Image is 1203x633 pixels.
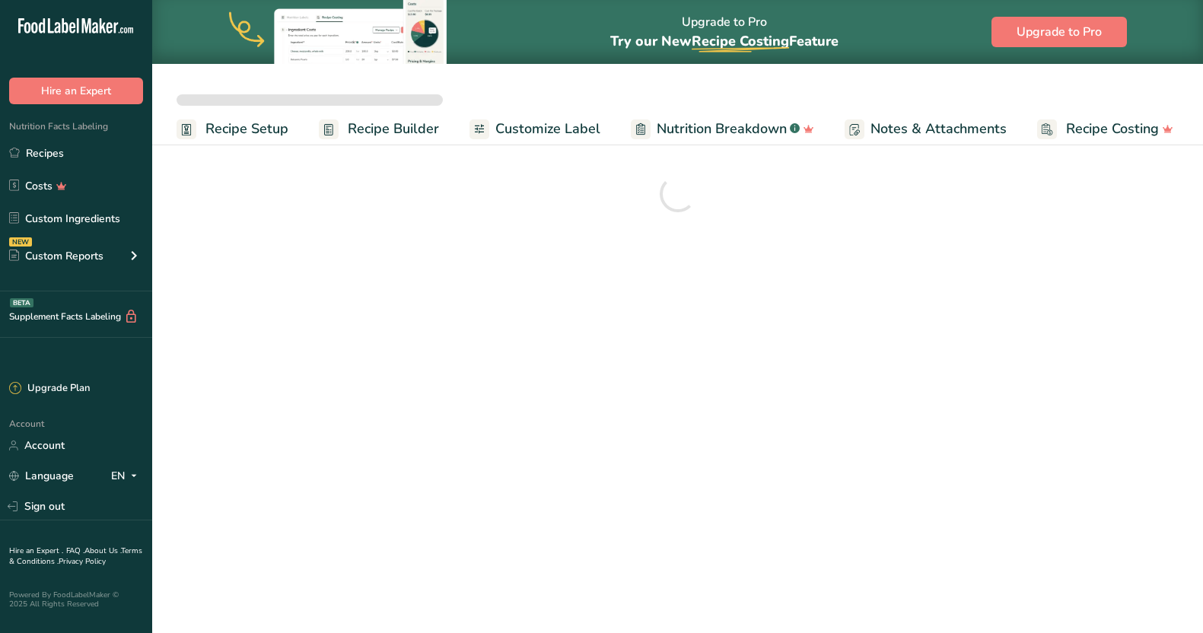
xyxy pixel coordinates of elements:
[845,112,1007,146] a: Notes & Attachments
[9,546,63,556] a: Hire an Expert .
[9,248,103,264] div: Custom Reports
[495,119,600,139] span: Customize Label
[84,546,121,556] a: About Us .
[348,119,439,139] span: Recipe Builder
[9,463,74,489] a: Language
[1017,23,1102,41] span: Upgrade to Pro
[177,112,288,146] a: Recipe Setup
[9,78,143,104] button: Hire an Expert
[991,17,1127,47] button: Upgrade to Pro
[10,298,33,307] div: BETA
[657,119,787,139] span: Nutrition Breakdown
[111,467,143,485] div: EN
[870,119,1007,139] span: Notes & Attachments
[1037,112,1173,146] a: Recipe Costing
[205,119,288,139] span: Recipe Setup
[610,32,839,50] span: Try our New Feature
[9,381,90,396] div: Upgrade Plan
[1066,119,1159,139] span: Recipe Costing
[692,32,789,50] span: Recipe Costing
[59,556,106,567] a: Privacy Policy
[469,112,600,146] a: Customize Label
[9,546,142,567] a: Terms & Conditions .
[9,237,32,247] div: NEW
[9,590,143,609] div: Powered By FoodLabelMaker © 2025 All Rights Reserved
[66,546,84,556] a: FAQ .
[610,1,839,64] div: Upgrade to Pro
[319,112,439,146] a: Recipe Builder
[631,112,814,146] a: Nutrition Breakdown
